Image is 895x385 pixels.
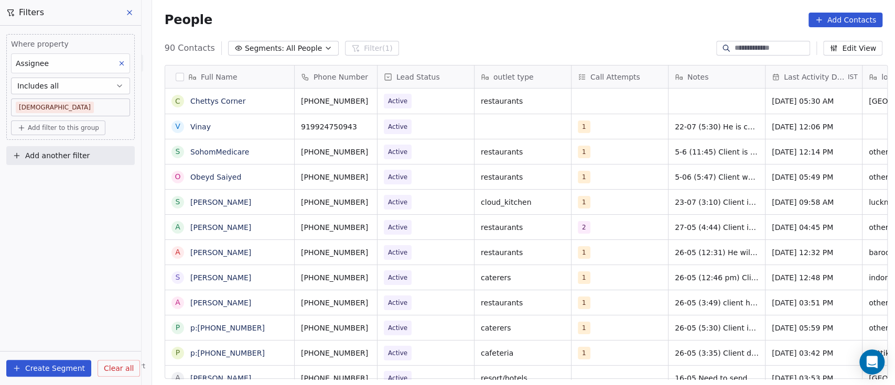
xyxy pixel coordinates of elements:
[301,348,371,358] span: [PHONE_NUMBER]
[190,148,249,156] a: SohomMedicare
[301,247,371,258] span: [PHONE_NUMBER]
[301,373,371,383] span: [PHONE_NUMBER]
[578,296,590,309] span: 1
[97,362,145,370] span: Help & Support
[301,96,371,106] span: [PHONE_NUMBER]
[784,72,846,82] span: Last Activity Date
[245,43,284,54] span: Segments:
[388,222,407,233] span: Active
[675,147,759,157] span: 5-6 (11:45) Client is interested for On2Eats. Send details on whatsapp and share client details t...
[190,374,251,382] a: [PERSON_NAME]
[165,12,212,28] span: People
[578,347,590,359] span: 1
[772,272,856,283] span: [DATE] 12:48 PM
[675,197,759,207] span: 23-07 (3:10) Client is interested and need details on wa first and then he will call me back for ...
[481,323,565,333] span: caterers
[388,323,407,333] span: Active
[481,197,565,207] span: cloud_kitchen
[578,171,590,183] span: 1
[675,373,759,383] span: 16-05 Need to send product details on whatsapp
[675,247,759,258] span: 26-05 (12:31) He will call me back in 10 mints
[301,323,371,333] span: [PHONE_NUMBER]
[481,147,565,157] span: restaurants
[772,172,856,182] span: [DATE] 05:49 PM
[301,122,371,132] span: 919924750943
[481,272,565,283] span: caterers
[571,65,668,88] div: Call Attempts
[301,147,371,157] span: [PHONE_NUMBER]
[175,247,180,258] div: a
[190,273,251,282] a: [PERSON_NAME]
[772,247,856,258] span: [DATE] 12:32 PM
[388,348,407,358] span: Active
[175,171,180,182] div: O
[675,172,759,182] span: 5-06 (5:47) Client want physical demo and he will call me [DATE]
[675,348,759,358] span: 26-05 (3:35) Client doesn't Understand english or hindi he want details on whatsapp
[578,146,590,158] span: 1
[345,41,399,56] button: Filter(1)
[687,72,708,82] span: Notes
[772,96,856,106] span: [DATE] 05:30 AM
[190,123,211,131] a: Vinay
[578,120,590,133] span: 1
[578,322,590,334] span: 1
[176,322,180,333] div: p
[190,324,265,332] a: p:[PHONE_NUMBER]
[190,97,245,105] a: Chettys Corner
[388,197,407,207] span: Active
[590,72,640,82] span: Call Attempts
[176,347,180,358] div: p
[859,349,885,375] div: Open Intercom Messenger
[190,223,251,232] a: [PERSON_NAME]
[675,272,759,283] span: 26-05 (12:46 pm) Client have catering businees he need device for italian cuisine to serve in wed...
[175,222,180,233] div: A
[388,147,407,157] span: Active
[668,65,765,88] div: Notes
[675,323,759,333] span: 26-05 (5:30) Client is interested he will discuss with partner and then update me the demo date a...
[388,247,407,258] span: Active
[301,222,371,233] span: [PHONE_NUMBER]
[388,172,407,182] span: Active
[578,271,590,284] span: 1
[165,42,215,54] span: 90 Contacts
[481,348,565,358] span: cafeteria
[190,349,265,357] a: p:[PHONE_NUMBER]
[175,96,180,107] div: C
[175,372,180,383] div: A
[201,72,238,82] span: Full Name
[301,197,371,207] span: [PHONE_NUMBER]
[481,373,565,383] span: resort/hotels
[165,65,294,88] div: Full Name
[772,323,856,333] span: [DATE] 05:59 PM
[388,272,407,283] span: Active
[481,247,565,258] span: restaurants
[388,298,407,308] span: Active
[175,146,180,157] div: S
[675,222,759,233] span: 27-05 (4:44) Client is not answering the calls and send details on whatsapp, 27-05 (4:50) I got t...
[765,65,862,88] div: Last Activity DateIST
[578,246,590,259] span: 1
[772,348,856,358] span: [DATE] 03:42 PM
[175,272,180,283] div: s
[772,147,856,157] span: [DATE] 12:14 PM
[493,72,534,82] span: outlet type
[808,13,882,27] button: Add Contacts
[378,65,474,88] div: Lead Status
[481,222,565,233] span: restaurants
[772,373,856,383] span: [DATE] 03:53 PM
[286,43,322,54] span: All People
[190,248,251,257] a: [PERSON_NAME]
[675,298,759,308] span: 26-05 (3:49) client have a restaurant and he is planning for cafe also before online demo he need...
[301,298,371,308] span: [PHONE_NUMBER]
[481,172,565,182] span: restaurants
[301,272,371,283] span: [PHONE_NUMBER]
[388,96,407,106] span: Active
[772,222,856,233] span: [DATE] 04:45 PM
[165,89,295,379] div: grid
[314,72,368,82] span: Phone Number
[772,298,856,308] span: [DATE] 03:51 PM
[475,65,571,88] div: outlet type
[175,196,180,207] div: S
[772,197,856,207] span: [DATE] 09:58 AM
[388,122,407,132] span: Active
